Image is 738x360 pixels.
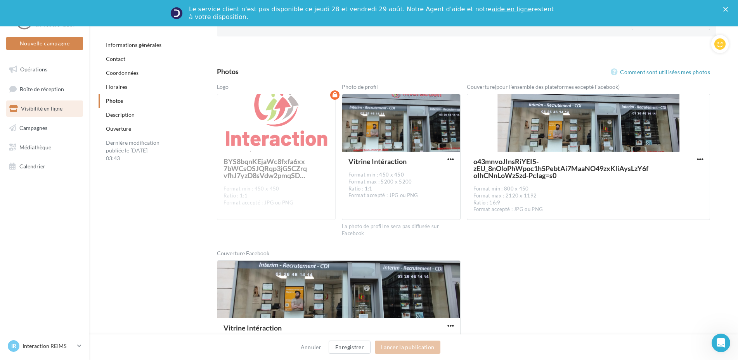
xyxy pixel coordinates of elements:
[20,66,47,73] span: Opérations
[189,5,555,21] div: Le service client n'est pas disponible ce jeudi 28 et vendredi 29 août. Notre Agent d'aide et not...
[473,199,703,206] div: Ratio : 16:9
[223,324,400,331] div: Vitrine Intéraction
[348,171,454,178] div: Format min : 450 x 450
[342,83,461,94] div: Photo de profil
[375,341,440,354] button: Lancer la publication
[106,125,131,132] a: Ouverture
[5,158,85,175] a: Calendrier
[19,144,51,150] span: Médiathèque
[473,158,650,179] span: o43mnvoJInsRiYEI5-zEU_8nOloPhWpoc1h5PebtAi7MaaNO49zxKliAysLzY6foIhCNnLoWzSzd-PcIag=s0
[20,85,64,92] span: Boîte de réception
[348,192,454,199] div: Format accepté : JPG ou PNG
[106,111,135,118] a: Description
[99,136,168,165] div: Dernière modification publiée le [DATE] 03:43
[348,185,454,192] div: Ratio : 1:1
[342,223,461,237] div: La photo de profil ne sera pas diffusée sur Facebook
[217,83,336,94] div: Logo
[329,341,371,354] button: Enregistrer
[19,163,45,170] span: Calendrier
[217,68,239,75] div: Photos
[106,83,127,90] a: Horaires
[223,192,329,199] div: Ratio : 1:1
[5,61,85,78] a: Opérations
[106,42,161,48] a: Informations générales
[5,100,85,117] a: Visibilité en ligne
[473,192,703,199] div: Format max : 2120 x 1192
[348,178,454,185] div: Format max : 5200 x 5200
[106,97,123,104] a: Photos
[5,120,85,136] a: Campagnes
[473,185,703,192] div: Format min : 800 x 450
[495,83,620,90] span: (pour l’ensemble des plateformes excepté Facebook)
[298,343,324,352] button: Annuler
[217,249,460,260] div: Couverture Facebook
[473,206,703,213] div: Format accepté : JPG ou PNG
[11,342,16,350] span: IR
[19,125,47,131] span: Campagnes
[6,339,83,353] a: IR Interaction REIMS
[223,185,329,192] div: Format min : 450 x 450
[170,7,183,19] img: Profile image for Service-Client
[223,158,308,179] span: BYS8bqnKEjaWc8fxfa6xx7bWCsOSJQRqp3jGSCZrqvfhJ7yzD8sVdw2pmqSDvSdOj5DXKwizMNmTJtp4uQ=s0
[492,5,532,13] a: aide en ligne
[23,342,74,350] p: Interaction REIMS
[5,81,85,97] a: Boîte de réception
[106,69,139,76] a: Coordonnées
[712,334,730,352] iframe: Intercom live chat
[611,67,710,77] a: Comment sont utilisées mes photos
[348,158,425,165] div: Vitrine Intéraction
[467,83,710,94] div: Couverture
[21,105,62,112] span: Visibilité en ligne
[6,37,83,50] button: Nouvelle campagne
[223,199,329,206] div: Format accepté : JPG ou PNG
[723,7,731,12] div: Fermer
[106,55,125,62] a: Contact
[5,139,85,156] a: Médiathèque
